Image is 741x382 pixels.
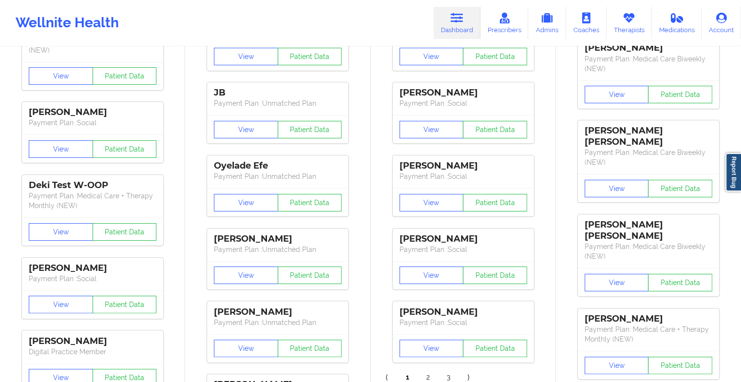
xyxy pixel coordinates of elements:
[480,7,529,39] a: Prescribers
[399,245,527,254] p: Payment Plan : Social
[463,121,527,138] button: Patient Data
[585,242,712,261] p: Payment Plan : Medical Care Biweekly (NEW)
[585,180,649,197] button: View
[725,153,741,191] a: Report Bug
[566,7,607,39] a: Coaches
[93,223,157,241] button: Patient Data
[585,125,712,148] div: [PERSON_NAME] [PERSON_NAME]
[652,7,702,39] a: Medications
[29,191,156,210] p: Payment Plan : Medical Care + Therapy Monthly (NEW)
[214,318,342,327] p: Payment Plan : Unmatched Plan
[29,107,156,118] div: [PERSON_NAME]
[214,194,278,211] button: View
[702,7,741,39] a: Account
[214,306,342,318] div: [PERSON_NAME]
[214,172,342,181] p: Payment Plan : Unmatched Plan
[29,223,93,241] button: View
[585,357,649,374] button: View
[399,121,464,138] button: View
[463,340,527,357] button: Patient Data
[399,233,527,245] div: [PERSON_NAME]
[399,340,464,357] button: View
[648,180,712,197] button: Patient Data
[399,160,527,172] div: [PERSON_NAME]
[648,86,712,103] button: Patient Data
[648,274,712,291] button: Patient Data
[278,267,342,284] button: Patient Data
[585,54,712,74] p: Payment Plan : Medical Care Biweekly (NEW)
[399,98,527,108] p: Payment Plan : Social
[214,48,278,65] button: View
[399,194,464,211] button: View
[93,140,157,158] button: Patient Data
[29,274,156,284] p: Payment Plan : Social
[29,180,156,191] div: Deki Test W-OOP
[29,347,156,357] p: Digital Practice Member
[585,148,712,167] p: Payment Plan : Medical Care Biweekly (NEW)
[399,318,527,327] p: Payment Plan : Social
[214,233,342,245] div: [PERSON_NAME]
[585,325,712,344] p: Payment Plan : Medical Care + Therapy Monthly (NEW)
[463,48,527,65] button: Patient Data
[434,7,480,39] a: Dashboard
[29,118,156,128] p: Payment Plan : Social
[399,172,527,181] p: Payment Plan : Social
[29,67,93,85] button: View
[463,267,527,284] button: Patient Data
[585,274,649,291] button: View
[585,86,649,103] button: View
[585,313,712,325] div: [PERSON_NAME]
[29,296,93,313] button: View
[399,48,464,65] button: View
[93,67,157,85] button: Patient Data
[278,48,342,65] button: Patient Data
[93,296,157,313] button: Patient Data
[278,121,342,138] button: Patient Data
[278,194,342,211] button: Patient Data
[528,7,566,39] a: Admins
[214,121,278,138] button: View
[214,160,342,172] div: Oyelade Efe
[214,87,342,98] div: JB
[607,7,652,39] a: Therapists
[214,340,278,357] button: View
[648,357,712,374] button: Patient Data
[29,336,156,347] div: [PERSON_NAME]
[399,267,464,284] button: View
[399,87,527,98] div: [PERSON_NAME]
[214,245,342,254] p: Payment Plan : Unmatched Plan
[585,219,712,242] div: [PERSON_NAME] [PERSON_NAME]
[29,140,93,158] button: View
[214,98,342,108] p: Payment Plan : Unmatched Plan
[214,267,278,284] button: View
[463,194,527,211] button: Patient Data
[278,340,342,357] button: Patient Data
[29,263,156,274] div: [PERSON_NAME]
[399,306,527,318] div: [PERSON_NAME]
